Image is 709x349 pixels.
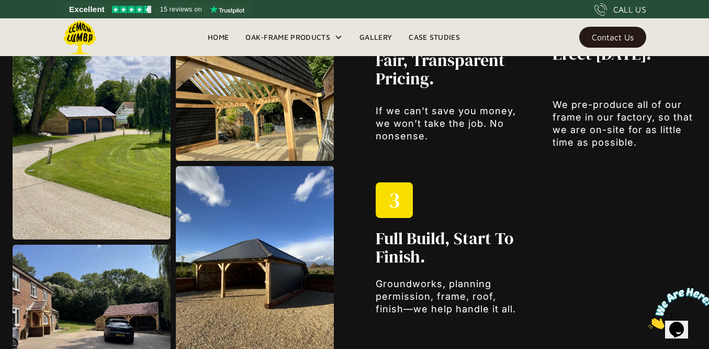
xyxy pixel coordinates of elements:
div: Contact Us [592,34,634,41]
p: Groundworks, planning permission, frame, roof, finish—we help handle it all. [376,278,520,315]
span: 1 [4,4,8,13]
span: Excellent [69,3,105,16]
div: CALL US [613,3,646,16]
iframe: chat widget [644,283,709,333]
img: Trustpilot logo [210,5,244,14]
span: 15 reviews on [160,3,202,16]
p: We pre-produce all of our frame in our factory, so that we are on-site for as little time as poss... [553,99,696,149]
div: Oak-Frame Products [245,31,330,43]
a: Home [199,29,237,45]
a: Gallery [351,29,400,45]
a: CALL US [594,3,646,16]
h1: 3 [389,188,400,213]
div: Oak-Frame Products [237,18,351,56]
h2: Fair, Transparent Pricing. [376,51,520,88]
img: Chat attention grabber [4,4,69,46]
p: If we can’t save you money, we won’t take the job. No nonsense. [376,105,520,143]
a: See Lemon Lumba reviews on Trustpilot [63,2,252,17]
h2: Full Build, Start to Finish. [376,230,520,266]
img: Trustpilot 4.5 stars [112,6,151,13]
a: Contact Us [579,27,646,48]
a: Case Studies [400,29,468,45]
h2: Erect [DATE]. [553,45,651,63]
